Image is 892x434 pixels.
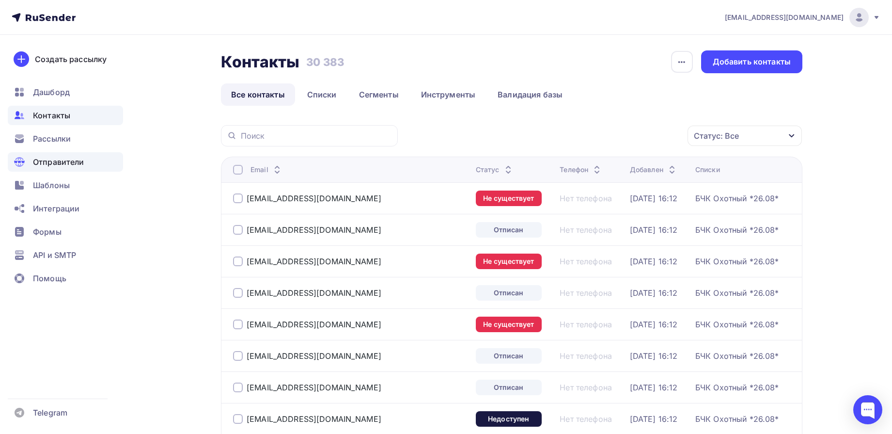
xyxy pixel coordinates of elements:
[297,83,347,106] a: Списки
[630,193,678,203] a: [DATE] 16:12
[630,351,678,361] a: [DATE] 16:12
[560,225,612,235] a: Нет телефона
[476,411,542,427] a: Недоступен
[713,56,791,67] div: Добавить контакты
[695,288,779,298] a: БЧК Охотный *26.08*
[247,257,381,266] a: [EMAIL_ADDRESS][DOMAIN_NAME]
[247,288,381,298] a: [EMAIL_ADDRESS][DOMAIN_NAME]
[33,156,84,168] span: Отправители
[630,165,678,175] div: Добавлен
[33,203,79,214] span: Интеграции
[247,320,381,329] a: [EMAIL_ADDRESS][DOMAIN_NAME]
[411,83,486,106] a: Инструменты
[8,129,123,148] a: Рассылки
[560,288,612,298] a: Нет телефона
[476,348,542,364] a: Отписан
[247,414,381,424] a: [EMAIL_ADDRESS][DOMAIN_NAME]
[476,285,542,301] a: Отписан
[33,249,76,261] span: API и SMTP
[694,130,739,142] div: Статус: Все
[487,83,573,106] a: Валидация базы
[630,320,678,329] a: [DATE] 16:12
[476,254,542,269] div: Не существует
[476,165,514,175] div: Статус
[247,351,381,361] a: [EMAIL_ADDRESS][DOMAIN_NAME]
[247,225,381,235] a: [EMAIL_ADDRESS][DOMAIN_NAME]
[695,165,720,175] div: Списки
[695,257,779,266] a: БЧК Охотный *26.08*
[695,193,779,203] a: БЧК Охотный *26.08*
[247,383,381,392] a: [EMAIL_ADDRESS][DOMAIN_NAME]
[33,86,70,98] span: Дашборд
[695,320,779,329] div: БЧК Охотный *26.08*
[630,257,678,266] a: [DATE] 16:12
[349,83,409,106] a: Сегменты
[687,125,802,146] button: Статус: Все
[306,55,344,69] h3: 30 383
[247,193,381,203] a: [EMAIL_ADDRESS][DOMAIN_NAME]
[560,383,612,392] a: Нет телефона
[630,288,678,298] a: [DATE] 16:12
[250,165,283,175] div: Email
[8,106,123,125] a: Контакты
[695,383,779,392] a: БЧК Охотный *26.08*
[8,176,123,195] a: Шаблоны
[560,165,603,175] div: Телефон
[476,191,542,206] a: Не существует
[560,257,612,266] a: Нет телефона
[33,407,67,418] span: Telegram
[725,8,880,27] a: [EMAIL_ADDRESS][DOMAIN_NAME]
[630,383,678,392] a: [DATE] 16:12
[8,152,123,172] a: Отправители
[221,83,295,106] a: Все контакты
[33,273,66,284] span: Помощь
[476,380,542,395] a: Отписан
[725,13,844,22] span: [EMAIL_ADDRESS][DOMAIN_NAME]
[8,82,123,102] a: Дашборд
[8,222,123,241] a: Формы
[630,225,678,235] a: [DATE] 16:12
[695,351,779,361] a: БЧК Охотный *26.08*
[33,133,71,145] span: Рассылки
[560,414,612,424] a: Нет телефона
[33,179,70,191] span: Шаблоны
[560,320,612,329] a: Нет телефона
[33,110,70,121] span: Контакты
[695,414,779,424] a: БЧК Охотный *26.08*
[33,226,62,238] span: Формы
[476,222,542,238] a: Отписан
[630,414,678,424] a: [DATE] 16:12
[476,317,542,332] a: Не существует
[35,53,107,65] div: Создать рассылку
[560,193,612,203] a: Нет телефона
[695,225,779,235] a: БЧК Охотный *26.08*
